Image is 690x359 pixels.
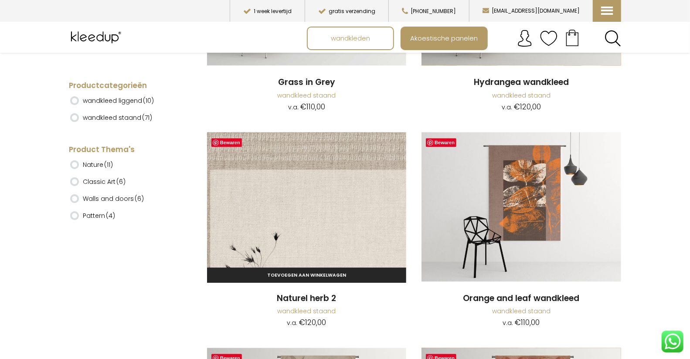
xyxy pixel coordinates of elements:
[421,77,621,88] a: Hydrangea wandkleed
[299,317,306,328] span: €
[514,102,541,112] bdi: 120,00
[106,211,115,220] span: (4)
[515,317,521,328] span: €
[405,30,483,47] span: Akoestische panelen
[69,145,179,155] h4: Product Thema's
[503,318,513,327] span: v.a.
[83,93,154,108] label: wandkleed liggend
[426,138,456,147] a: Bewaren
[516,30,534,47] img: account.svg
[143,96,154,105] span: (10)
[540,30,557,47] img: verlanglijstje.svg
[308,27,393,49] a: wandkleden
[83,157,113,172] label: Nature
[502,103,512,112] span: v.a.
[307,27,628,50] nav: Main menu
[135,194,144,203] span: (6)
[492,307,551,315] a: wandkleed staand
[300,102,306,112] span: €
[299,317,326,328] bdi: 120,00
[326,30,375,47] span: wandkleden
[515,317,540,328] bdi: 110,00
[83,208,115,223] label: Pattern
[492,91,551,100] a: wandkleed staand
[116,177,126,186] span: (6)
[287,318,298,327] span: v.a.
[278,307,336,315] a: wandkleed staand
[83,174,126,189] label: Classic Art
[69,81,179,91] h4: Productcategorieën
[514,102,520,112] span: €
[421,293,621,305] a: Orange and leaf wandkleed
[557,27,587,48] a: Your cart
[421,132,621,281] img: Orange And Leaf Wandkleed
[605,30,621,47] a: Search
[207,293,406,305] a: Naturel herb 2
[207,132,406,283] a: Naturel Herb 2
[300,102,325,112] bdi: 110,00
[207,268,406,283] a: Toevoegen aan winkelwagen: “Naturel herb 2“
[142,113,152,122] span: (71)
[211,138,242,147] a: Bewaren
[278,91,336,100] a: wandkleed staand
[69,27,125,48] img: Kleedup
[83,110,152,125] label: wandkleed staand
[401,27,487,49] a: Akoestische panelen
[288,103,299,112] span: v.a.
[104,160,113,169] span: (11)
[83,191,144,206] label: Walls and doors
[207,77,406,88] a: Grass in Grey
